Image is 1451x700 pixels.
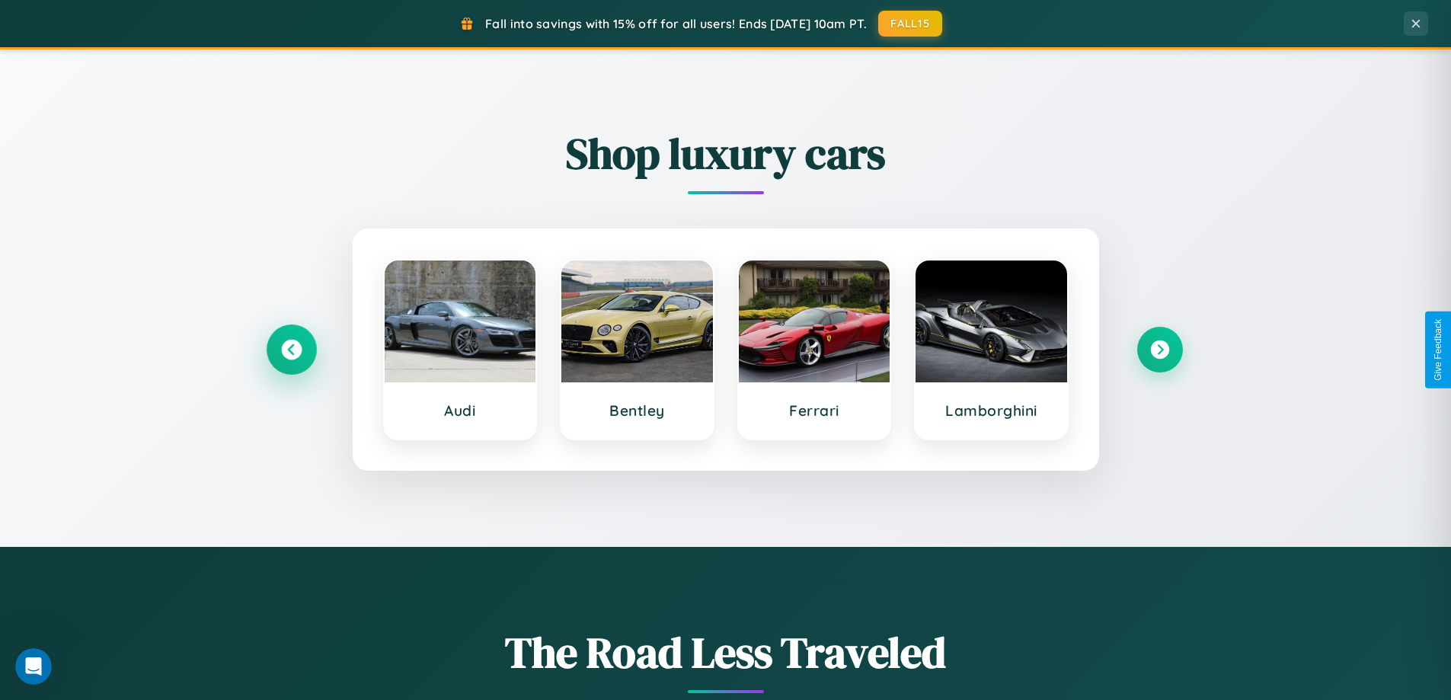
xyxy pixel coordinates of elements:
[15,648,52,685] iframe: Intercom live chat
[269,623,1183,682] h1: The Road Less Traveled
[400,401,521,420] h3: Audi
[754,401,875,420] h3: Ferrari
[269,124,1183,183] h2: Shop luxury cars
[878,11,942,37] button: FALL15
[931,401,1052,420] h3: Lamborghini
[577,401,698,420] h3: Bentley
[485,16,867,31] span: Fall into savings with 15% off for all users! Ends [DATE] 10am PT.
[1433,319,1443,381] div: Give Feedback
